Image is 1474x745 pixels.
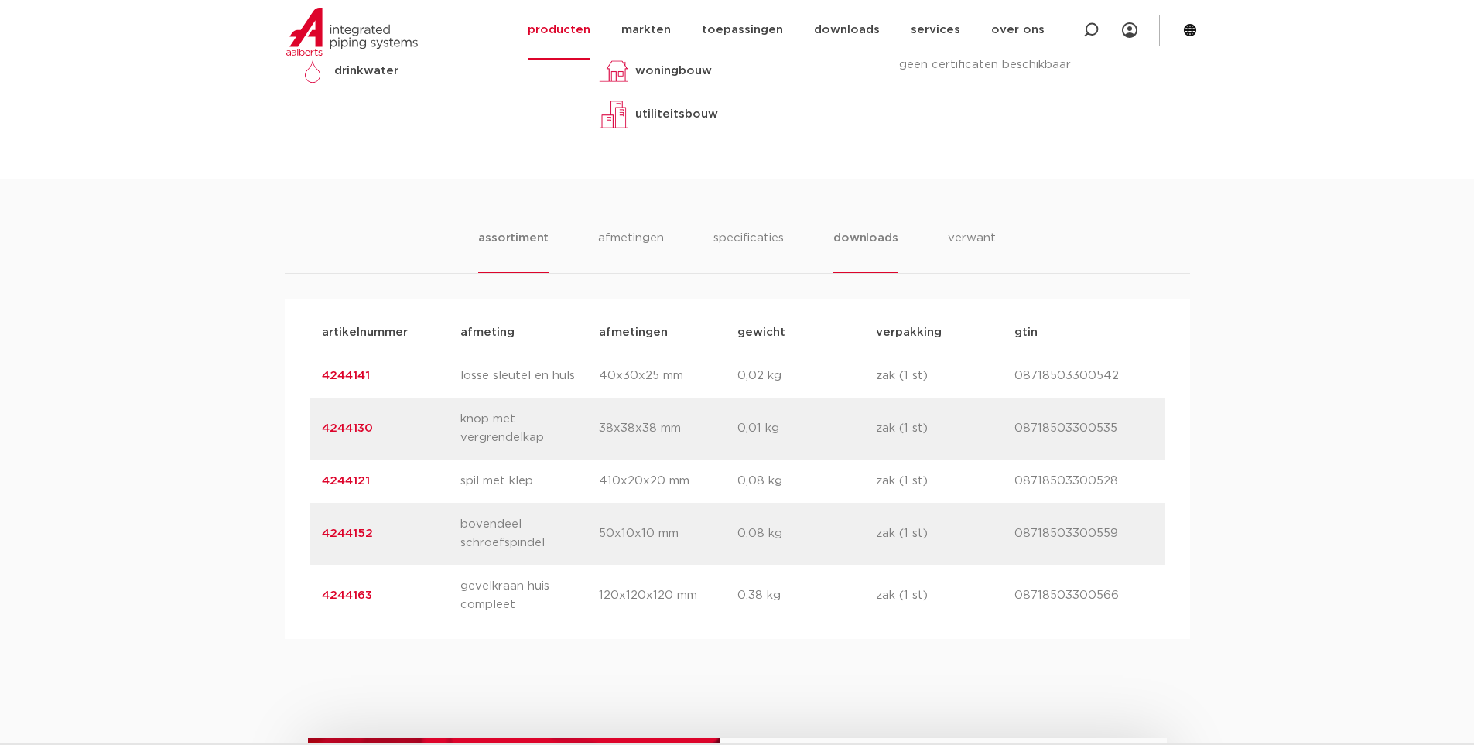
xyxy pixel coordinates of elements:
p: zak (1 st) [876,586,1014,605]
img: drinkwater [297,56,328,87]
p: spil met klep [460,472,599,490]
p: zak (1 st) [876,525,1014,543]
p: 0,38 kg [737,586,876,605]
p: gewicht [737,323,876,342]
p: 38x38x38 mm [599,419,737,438]
p: 08718503300542 [1014,367,1153,385]
p: 40x30x25 mm [599,367,737,385]
p: 0,01 kg [737,419,876,438]
p: verpakking [876,323,1014,342]
a: 4244130 [322,422,373,434]
p: zak (1 st) [876,472,1014,490]
p: losse sleutel en huls [460,367,599,385]
p: 08718503300566 [1014,586,1153,605]
p: bovendeel schroefspindel [460,515,599,552]
p: gtin [1014,323,1153,342]
li: specificaties [713,229,784,273]
li: afmetingen [598,229,664,273]
p: zak (1 st) [876,419,1014,438]
p: 08718503300528 [1014,472,1153,490]
p: 0,08 kg [737,525,876,543]
p: drinkwater [334,62,398,80]
p: gevelkraan huis compleet [460,577,599,614]
a: 4244163 [322,590,372,601]
p: knop met vergrendelkap [460,410,599,447]
a: 4244152 [322,528,373,539]
p: artikelnummer [322,323,460,342]
a: 4244121 [322,475,370,487]
p: woningbouw [635,62,712,80]
p: 0,08 kg [737,472,876,490]
p: 08718503300535 [1014,419,1153,438]
p: geen certificaten beschikbaar [899,56,1177,74]
li: verwant [948,229,996,273]
p: afmeting [460,323,599,342]
p: 0,02 kg [737,367,876,385]
li: downloads [833,229,898,273]
p: 50x10x10 mm [599,525,737,543]
img: utiliteitsbouw [598,99,629,130]
p: zak (1 st) [876,367,1014,385]
li: assortiment [478,229,549,273]
p: 410x20x20 mm [599,472,737,490]
p: 120x120x120 mm [599,586,737,605]
a: 4244141 [322,370,370,381]
p: afmetingen [599,323,737,342]
p: utiliteitsbouw [635,105,718,124]
img: woningbouw [598,56,629,87]
p: 08718503300559 [1014,525,1153,543]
